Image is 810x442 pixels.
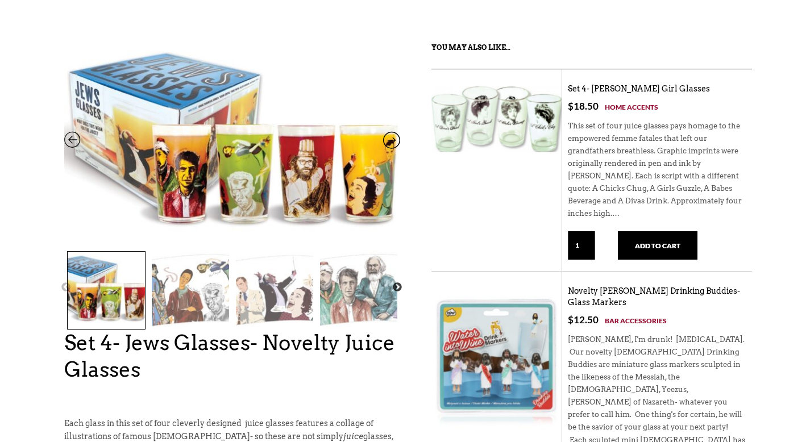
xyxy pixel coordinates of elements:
bdi: 18.50 [568,100,599,112]
button: Next [392,282,403,293]
a: Bar Accessories [605,315,667,327]
a: Home Accents [605,101,658,113]
a: Novelty [PERSON_NAME] Drinking Buddies- Glass Markers [568,286,740,307]
h1: Set 4- Jews Glasses- Novelty Juice Glasses [64,330,400,383]
bdi: 12.50 [568,314,599,326]
a: Set 4- [PERSON_NAME] Girl Glasses [568,84,710,94]
strong: You may also like… [431,43,510,52]
button: Previous [60,282,72,293]
button: Add to cart [618,231,697,260]
div: This set of four juice glasses pays homage to the empowered femme fatales that left our grandfath... [568,113,746,232]
span: $ [568,314,574,326]
input: Qty [568,231,595,260]
span: $ [568,100,574,112]
em: juice [343,432,363,441]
